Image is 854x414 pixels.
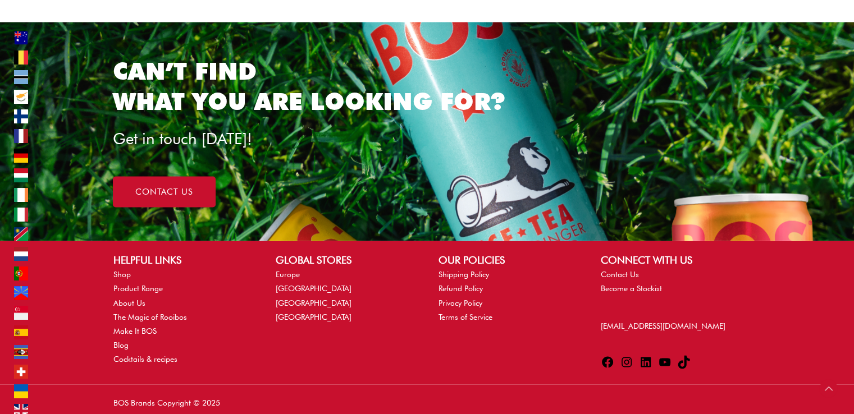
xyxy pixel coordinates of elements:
a: Blog [113,341,129,349]
a: [EMAIL_ADDRESS][DOMAIN_NAME] [601,321,725,330]
a: Cocktails & recipes [113,355,177,364]
span: contact us [135,188,193,196]
a: [GEOGRAPHIC_DATA] [276,312,351,321]
a: Refund Policy [439,284,483,293]
h2: GLOBAL STORES [276,252,415,268]
a: Make It BOS [113,326,157,335]
nav: GLOBAL STORES [276,268,415,324]
nav: OUR POLICIES [439,268,578,324]
a: Shipping Policy [439,270,489,279]
a: Become a Stockist [601,284,662,293]
h2: Can’t find what you are looking for? [113,56,742,117]
a: [GEOGRAPHIC_DATA] [276,298,351,307]
a: The Magic of Rooibos [113,312,187,321]
a: Product Range [113,284,163,293]
a: Europe [276,270,300,279]
a: Contact Us [601,270,639,279]
a: Terms of Service [439,312,492,321]
h3: Get in touch [DATE]! [113,128,482,149]
nav: HELPFUL LINKS [113,268,253,366]
h2: OUR POLICIES [439,252,578,268]
div: BOS Brands Copyright © 2025 [102,396,427,411]
h2: HELPFUL LINKS [113,252,253,268]
h2: CONNECT WITH US [601,252,741,268]
a: [GEOGRAPHIC_DATA] [276,284,351,293]
a: About Us [113,298,145,307]
a: Shop [113,270,131,279]
a: Privacy Policy [439,298,482,307]
nav: CONNECT WITH US [601,268,741,296]
a: contact us [113,177,216,208]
